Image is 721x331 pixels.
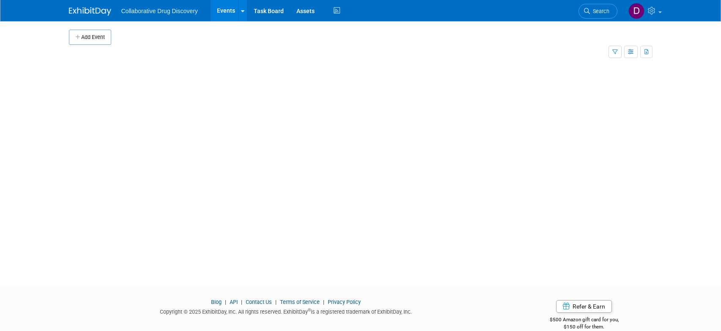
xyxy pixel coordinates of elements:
[280,299,320,305] a: Terms of Service
[211,299,222,305] a: Blog
[273,299,279,305] span: |
[308,308,311,312] sup: ®
[556,300,612,313] a: Refer & Earn
[69,7,111,16] img: ExhibitDay
[230,299,238,305] a: API
[516,323,652,331] div: $150 off for them.
[121,8,198,14] span: Collaborative Drug Discovery
[578,4,617,19] a: Search
[516,311,652,330] div: $500 Amazon gift card for you,
[590,8,609,14] span: Search
[69,30,111,45] button: Add Event
[321,299,326,305] span: |
[246,299,272,305] a: Contact Us
[239,299,244,305] span: |
[328,299,361,305] a: Privacy Policy
[628,3,644,19] img: Daniel Castro
[223,299,228,305] span: |
[69,306,504,316] div: Copyright © 2025 ExhibitDay, Inc. All rights reserved. ExhibitDay is a registered trademark of Ex...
